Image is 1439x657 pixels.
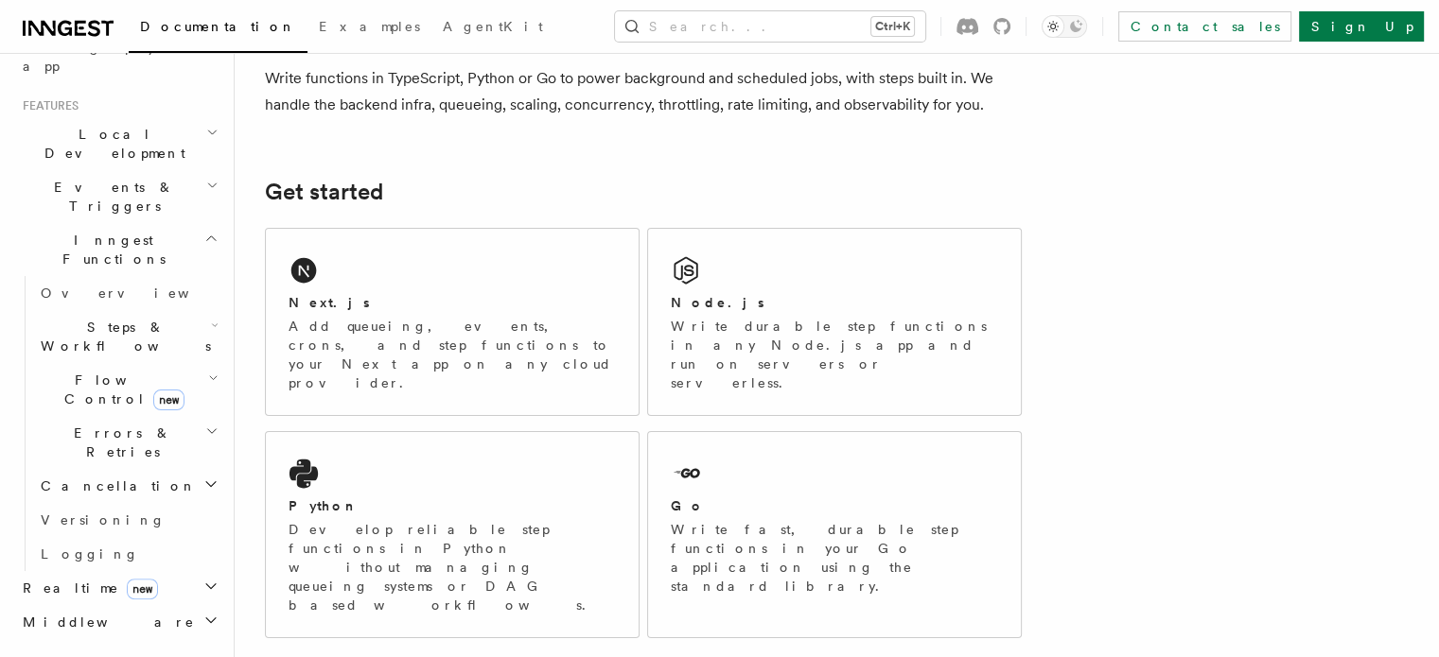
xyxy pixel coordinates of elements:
span: Realtime [15,579,158,597]
div: Inngest Functions [15,276,222,571]
a: Examples [307,6,431,51]
kbd: Ctrl+K [871,17,914,36]
a: AgentKit [431,6,554,51]
span: Steps & Workflows [33,318,211,355]
button: Errors & Retries [33,416,222,469]
a: Next.jsAdd queueing, events, crons, and step functions to your Next app on any cloud provider. [265,228,640,416]
a: Overview [33,276,222,310]
button: Middleware [15,605,222,639]
h2: Python [289,496,359,515]
span: Overview [41,285,236,301]
span: Cancellation [33,476,197,495]
span: Flow Control [33,371,208,408]
button: Inngest Functions [15,223,222,276]
span: Documentation [140,19,296,34]
span: Features [15,98,79,113]
span: AgentKit [443,19,543,34]
p: Write durable step functions in any Node.js app and run on servers or serverless. [671,317,998,392]
span: Local Development [15,125,206,163]
button: Search...Ctrl+K [615,11,925,42]
a: Contact sales [1118,11,1291,42]
span: Logging [41,546,139,562]
a: Node.jsWrite durable step functions in any Node.js app and run on servers or serverless. [647,228,1022,416]
p: Add queueing, events, crons, and step functions to your Next app on any cloud provider. [289,317,616,392]
button: Events & Triggers [15,170,222,223]
a: Logging [33,537,222,571]
a: PythonDevelop reliable step functions in Python without managing queueing systems or DAG based wo... [265,431,640,638]
h2: Next.js [289,293,370,312]
span: Events & Triggers [15,178,206,216]
a: Versioning [33,503,222,537]
button: Realtimenew [15,571,222,605]
a: GoWrite fast, durable step functions in your Go application using the standard library. [647,431,1022,638]
h2: Go [671,496,705,515]
button: Toggle dark mode [1042,15,1087,38]
span: Examples [319,19,420,34]
button: Flow Controlnew [33,363,222,416]
p: Develop reliable step functions in Python without managing queueing systems or DAG based workflows. [289,520,616,614]
a: Sign Up [1299,11,1424,42]
span: new [153,389,184,410]
span: Inngest Functions [15,231,204,268]
p: Write functions in TypeScript, Python or Go to power background and scheduled jobs, with steps bu... [265,65,1022,118]
span: Versioning [41,512,166,527]
h2: Node.js [671,293,764,312]
span: new [127,579,158,599]
p: Write fast, durable step functions in your Go application using the standard library. [671,520,998,596]
button: Cancellation [33,469,222,503]
a: Setting up your app [15,30,222,83]
a: Get started [265,179,383,205]
span: Errors & Retries [33,424,205,461]
button: Steps & Workflows [33,310,222,363]
span: Middleware [15,613,195,631]
button: Local Development [15,117,222,170]
a: Documentation [129,6,307,53]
